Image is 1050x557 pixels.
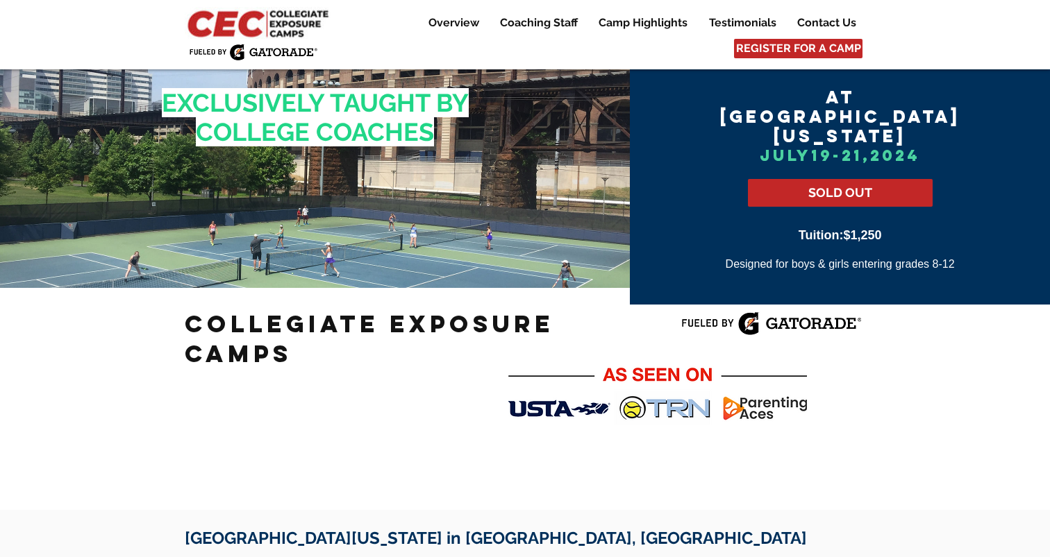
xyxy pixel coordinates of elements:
[787,15,866,31] a: Contact Us
[189,44,317,60] img: Fueled by Gatorade.png
[808,184,872,201] span: SOLD OUT
[799,228,844,242] span: Tuition:
[681,311,861,336] img: Fueled by Gatorade.png
[588,15,698,31] a: Camp Highlights
[736,41,861,56] span: REGISTER FOR A CAMP
[790,15,863,31] p: Contact Us
[185,528,807,548] span: [GEOGRAPHIC_DATA][US_STATE] in [GEOGRAPHIC_DATA], [GEOGRAPHIC_DATA]
[734,39,862,58] a: REGISTER FOR A CAMP
[418,15,489,31] a: Overview
[185,309,554,368] span: Collegiate Exposure Camps
[699,15,786,31] a: Testimonials
[720,86,960,147] span: AT [GEOGRAPHIC_DATA][US_STATE]
[760,146,811,165] span: July
[162,88,469,146] span: EXCLUSIVELY TAUGHT BY COLLEGE COACHES
[185,7,335,39] img: CEC Logo Primary_edited.jpg
[843,228,881,242] span: $1,250
[726,258,955,270] span: Designed for boys & girls entering grades 8-12
[833,146,920,165] span: -21,2024
[490,15,587,31] a: Coaching Staff
[493,15,585,31] p: Coaching Staff
[407,15,866,31] nav: Site
[508,363,807,425] img: As Seen On CEC_V2 2_24_22.png
[422,15,486,31] p: Overview
[811,146,833,165] span: 19
[748,179,933,207] a: SOLD OUT
[702,15,783,31] p: Testimonials
[592,15,694,31] p: Camp Highlights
